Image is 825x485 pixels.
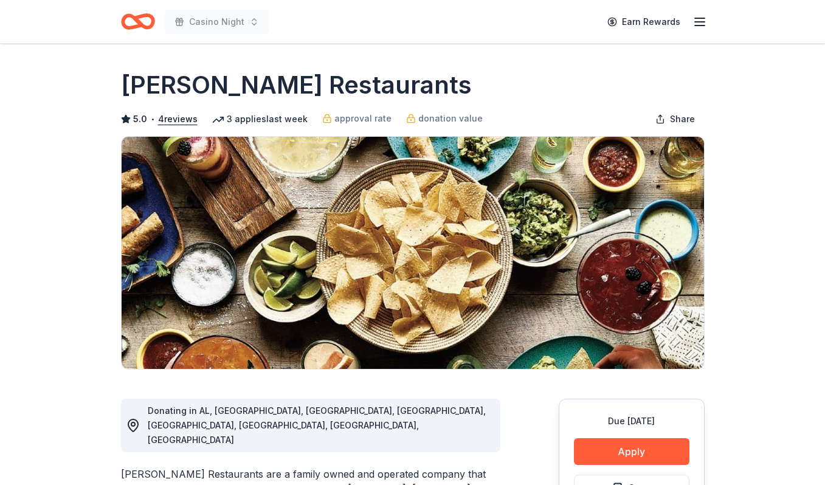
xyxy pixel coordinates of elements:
[322,111,392,126] a: approval rate
[148,405,486,445] span: Donating in AL, [GEOGRAPHIC_DATA], [GEOGRAPHIC_DATA], [GEOGRAPHIC_DATA], [GEOGRAPHIC_DATA], [GEOG...
[670,112,695,126] span: Share
[574,414,689,428] div: Due [DATE]
[574,438,689,465] button: Apply
[121,7,155,36] a: Home
[121,68,472,102] h1: [PERSON_NAME] Restaurants
[600,11,688,33] a: Earn Rewards
[122,137,704,369] img: Image for Pappas Restaurants
[212,112,308,126] div: 3 applies last week
[133,112,147,126] span: 5.0
[165,10,269,34] button: Casino Night
[334,111,392,126] span: approval rate
[406,111,483,126] a: donation value
[418,111,483,126] span: donation value
[158,112,198,126] button: 4reviews
[646,107,705,131] button: Share
[189,15,244,29] span: Casino Night
[150,114,154,124] span: •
